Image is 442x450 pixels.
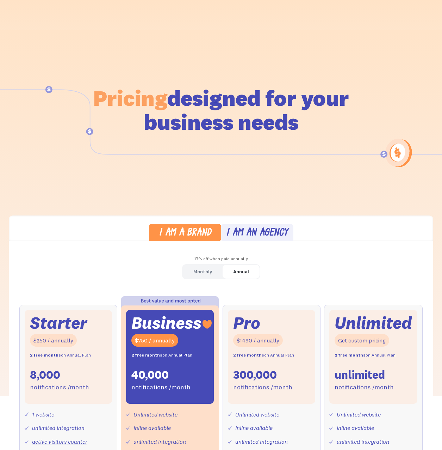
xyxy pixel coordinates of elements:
div: notifications /month [30,382,89,393]
strong: 2 free months [131,352,162,358]
div: on Annual Plan [233,350,294,360]
div: 1 website [32,409,54,420]
a: active visitors counter [32,438,87,445]
div: unlimited [335,367,385,382]
div: Inline available [235,423,273,433]
div: notifications /month [335,382,394,393]
div: I am an agency [226,228,288,238]
div: Unlimited [335,315,412,330]
div: unlimited integration [133,437,186,447]
div: on Annual Plan [131,350,192,360]
div: Annual [233,267,249,277]
div: $750 / annually [131,334,178,347]
div: Inline available [133,423,171,433]
div: Business [131,315,201,330]
div: Monthly [193,267,212,277]
div: Pro [233,315,260,330]
div: notifications /month [233,382,292,393]
div: Inline available [337,423,374,433]
div: 17% off when paid annually [9,254,433,264]
strong: 2 free months [30,352,61,358]
div: 300,000 [233,367,277,382]
div: I am a brand [159,228,211,238]
div: on Annual Plan [30,350,91,360]
div: $1490 / annually [233,334,283,347]
span: Pricing [93,84,167,111]
h1: designed for your business needs [93,86,349,134]
div: unlimited integration [32,423,85,433]
strong: 2 free months [233,352,264,358]
div: Starter [30,315,87,330]
div: Get custom pricing [335,334,389,347]
div: Unlimited website [337,409,381,420]
div: unlimited integration [235,437,288,447]
div: on Annual Plan [335,350,396,360]
div: unlimited integration [337,437,389,447]
div: 40,000 [131,367,169,382]
div: $250 / annually [30,334,77,347]
strong: 2 free months [335,352,366,358]
div: notifications /month [131,382,191,393]
div: 8,000 [30,367,60,382]
div: Unlimited website [235,409,279,420]
div: Unlimited website [133,409,178,420]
